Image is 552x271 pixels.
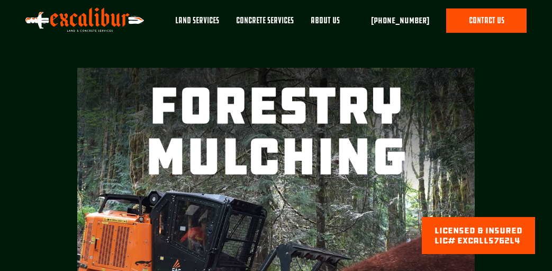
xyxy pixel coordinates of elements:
[435,225,522,246] div: licensed & Insured lic# EXCALLS762L4
[371,14,429,27] a: [PHONE_NUMBER]
[311,15,340,26] div: About Us
[446,8,527,33] a: contact us
[302,8,348,41] a: About Us
[97,80,455,182] h1: Forestry Mulching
